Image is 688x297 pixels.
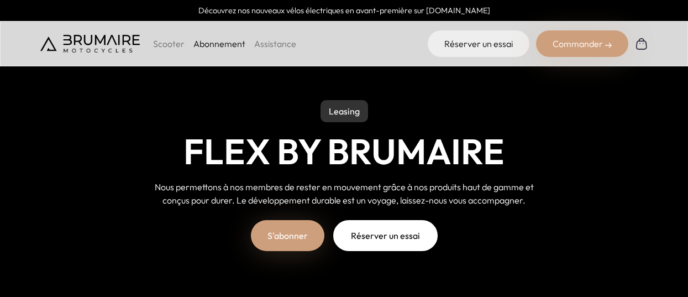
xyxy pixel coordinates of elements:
[193,38,245,49] a: Abonnement
[251,220,324,251] a: S'abonner
[40,35,140,53] img: Brumaire Motocycles
[155,181,534,206] span: Nous permettons à nos membres de rester en mouvement grâce à nos produits haut de gamme et conçus...
[183,131,505,172] h1: Flex by Brumaire
[536,30,628,57] div: Commander
[605,42,612,49] img: right-arrow-2.png
[635,37,648,50] img: Panier
[254,38,296,49] a: Assistance
[428,30,529,57] a: Réserver un essai
[321,100,368,122] p: Leasing
[333,220,438,251] a: Réserver un essai
[153,37,185,50] p: Scooter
